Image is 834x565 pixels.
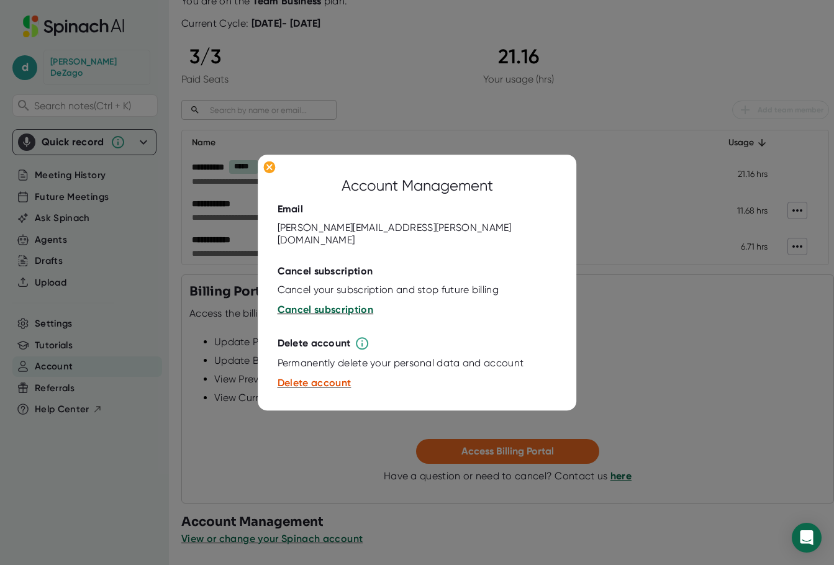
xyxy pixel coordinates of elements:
div: Account Management [342,174,493,197]
span: Delete account [278,377,351,389]
div: Open Intercom Messenger [792,523,822,553]
div: Cancel subscription [278,265,373,278]
div: Cancel your subscription and stop future billing [278,284,499,296]
div: [PERSON_NAME][EMAIL_ADDRESS][PERSON_NAME][DOMAIN_NAME] [278,222,557,246]
span: Cancel subscription [278,304,374,315]
button: Delete account [278,376,351,391]
button: Cancel subscription [278,302,374,317]
div: Email [278,203,304,215]
div: Delete account [278,337,351,350]
div: Permanently delete your personal data and account [278,357,524,369]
